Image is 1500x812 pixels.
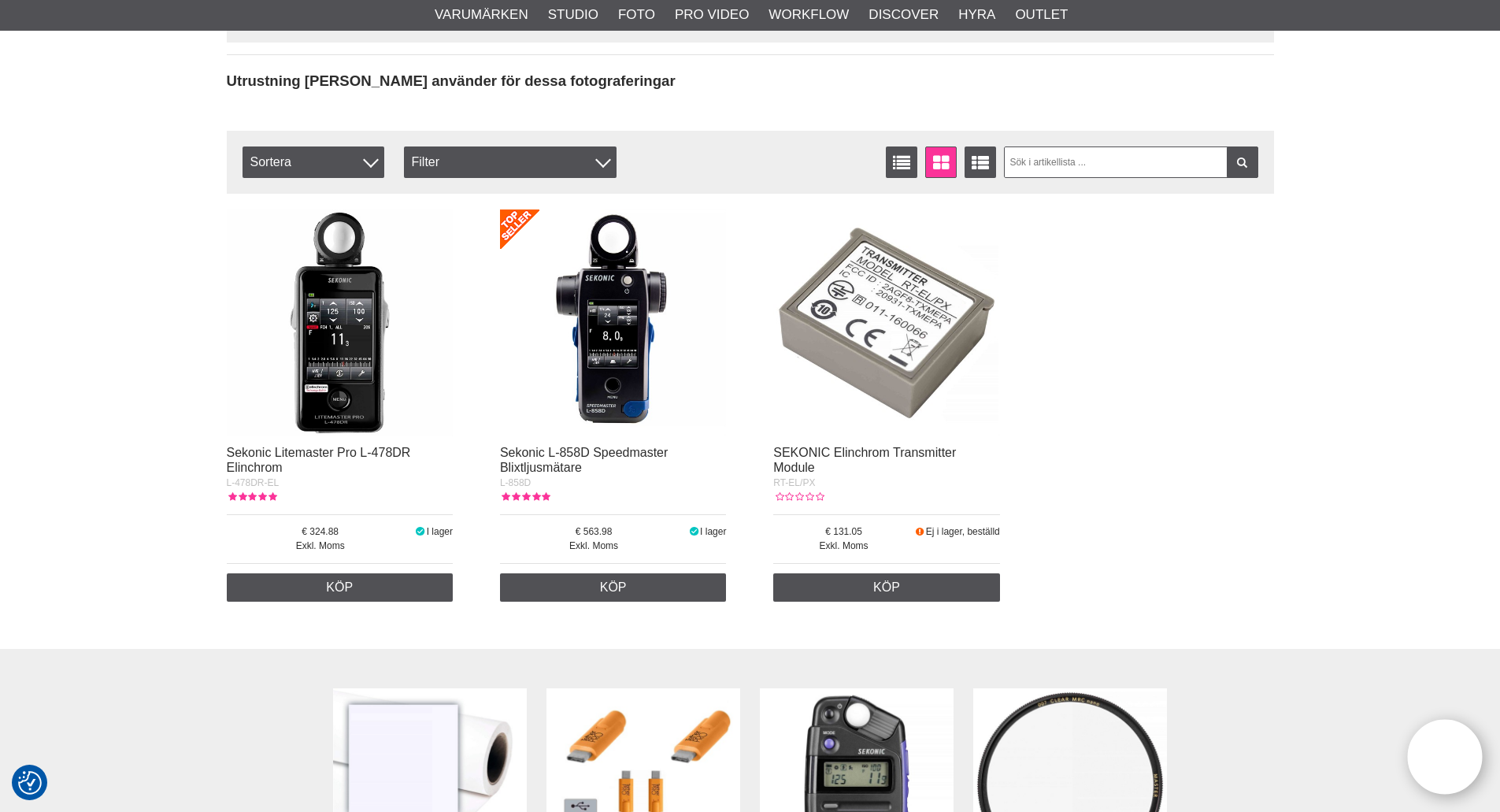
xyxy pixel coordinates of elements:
[227,209,454,436] img: Sekonic Litemaster Pro L-478DR Elinchrom
[435,5,528,25] a: Varumärken
[500,573,727,602] a: Köp
[926,526,1000,537] span: Ej i lager, beställd
[914,526,926,537] i: Beställd
[500,477,531,488] span: L-858D
[18,769,42,797] button: Samtyckesinställningar
[227,573,454,602] a: Köp
[227,446,411,474] a: Sekonic Litemaster Pro L-478DR Elinchrom
[687,526,700,537] i: I lager
[965,146,996,178] a: Utökad listvisning
[243,146,384,178] span: Sortera
[227,539,414,553] span: Exkl. Moms
[427,526,453,537] span: I lager
[500,446,668,474] a: Sekonic L-858D Speedmaster Blixtljusmätare
[773,539,914,553] span: Exkl. Moms
[773,490,824,504] div: Kundbetyg: 0
[773,525,914,539] span: 131.05
[500,539,687,553] span: Exkl. Moms
[227,490,277,504] div: Kundbetyg: 5.00
[773,209,1000,436] img: SEKONIC Elinchrom Transmitter Module
[500,209,727,436] img: Sekonic L-858D Speedmaster Blixtljusmätare
[18,771,42,795] img: Revisit consent button
[886,146,917,178] a: Listvisning
[1015,5,1068,25] a: Outlet
[773,446,956,474] a: SEKONIC Elinchrom Transmitter Module
[227,71,1274,91] h3: Utrustning [PERSON_NAME] använder för dessa fotograferingar
[769,5,849,25] a: Workflow
[404,146,617,178] div: Filter
[958,5,995,25] a: Hyra
[773,477,815,488] span: RT-EL/PX
[548,5,598,25] a: Studio
[675,5,749,25] a: Pro Video
[1227,146,1258,178] a: Filtrera
[227,477,280,488] span: L-478DR-EL
[1004,146,1258,178] input: Sök i artikellista ...
[500,490,550,504] div: Kundbetyg: 5.00
[618,5,655,25] a: Foto
[773,573,1000,602] a: Köp
[500,525,687,539] span: 563.98
[227,525,414,539] span: 324.88
[700,526,726,537] span: I lager
[925,146,957,178] a: Fönstervisning
[869,5,939,25] a: Discover
[414,526,427,537] i: I lager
